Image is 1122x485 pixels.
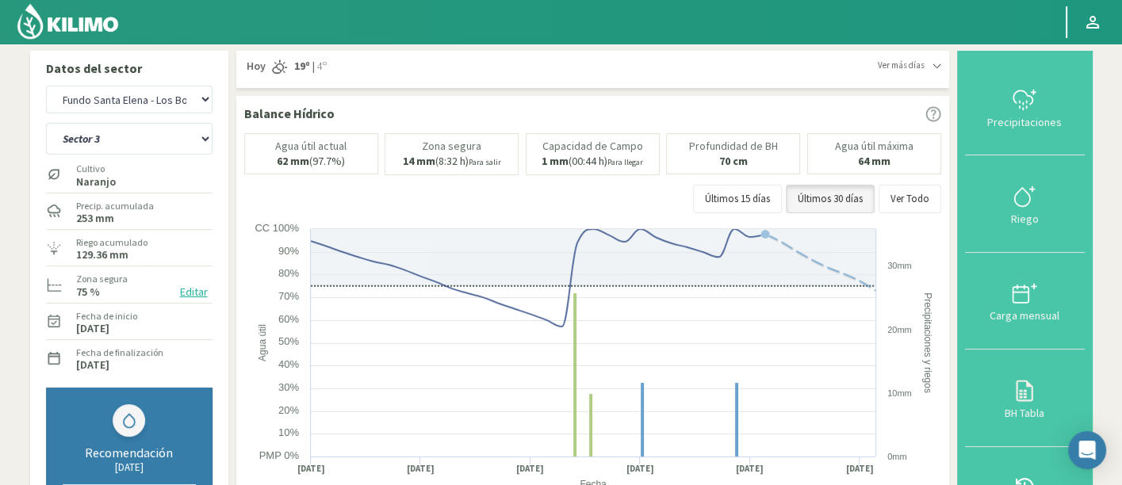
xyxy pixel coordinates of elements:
label: Naranjo [76,177,116,187]
span: Ver más días [878,59,925,72]
p: Agua útil actual [275,140,347,152]
label: Zona segura [76,272,128,286]
text: 30mm [887,261,912,270]
div: Precipitaciones [970,116,1080,128]
text: Precipitaciones y riegos [922,292,933,393]
div: [DATE] [63,460,196,474]
img: Kilimo [16,2,120,40]
text: [DATE] [516,463,544,475]
span: Hoy [244,59,266,74]
p: Datos del sector [46,59,213,78]
text: Agua útil [256,324,267,361]
button: Últimos 30 días [786,185,875,213]
text: 20% [278,404,298,416]
label: [DATE] [76,323,109,334]
text: [DATE] [845,463,873,475]
text: 40% [278,358,298,370]
div: Carga mensual [970,310,1080,321]
text: 0mm [887,452,906,461]
text: 50% [278,335,298,347]
label: [DATE] [76,360,109,370]
div: Open Intercom Messenger [1068,431,1106,469]
b: 70 cm [719,154,748,168]
text: 30% [278,381,298,393]
text: 90% [278,245,298,257]
b: 64 mm [858,154,890,168]
label: Precip. acumulada [76,199,154,213]
button: Editar [175,283,213,301]
small: Para llegar [607,157,643,167]
text: [DATE] [626,463,653,475]
p: Profundidad de BH [689,140,778,152]
p: Zona segura [422,140,481,152]
div: BH Tabla [970,407,1080,418]
text: 60% [278,313,298,325]
div: Riego [970,213,1080,224]
text: CC 100% [255,222,299,234]
p: Balance Hídrico [244,104,335,123]
text: PMP 0% [258,449,299,461]
text: 10% [278,426,298,438]
text: 80% [278,267,298,279]
b: 14 mm [403,154,435,168]
p: Agua útil máxima [835,140,913,152]
p: (97.7%) [277,155,345,167]
text: 20mm [887,325,912,334]
label: 253 mm [76,213,114,223]
span: | [312,59,315,74]
div: Recomendación [63,445,196,460]
small: Para salir [469,157,501,167]
label: Riego acumulado [76,235,147,250]
text: 70% [278,290,298,302]
button: Ver Todo [879,185,941,213]
text: [DATE] [297,463,324,475]
button: BH Tabla [965,349,1085,446]
strong: 19º [294,59,310,73]
b: 62 mm [277,154,309,168]
span: 4º [315,59,327,74]
label: Fecha de finalización [76,346,163,360]
text: [DATE] [406,463,434,475]
text: [DATE] [736,463,764,475]
label: 75 % [76,287,100,297]
label: Cultivo [76,162,116,176]
button: Precipitaciones [965,59,1085,155]
p: Capacidad de Campo [542,140,643,152]
button: Carga mensual [965,253,1085,349]
p: (00:44 h) [542,155,643,168]
text: 10mm [887,388,912,398]
button: Últimos 15 días [693,185,782,213]
label: Fecha de inicio [76,309,137,323]
button: Riego [965,155,1085,252]
label: 129.36 mm [76,250,128,260]
b: 1 mm [542,154,569,168]
p: (8:32 h) [403,155,501,168]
